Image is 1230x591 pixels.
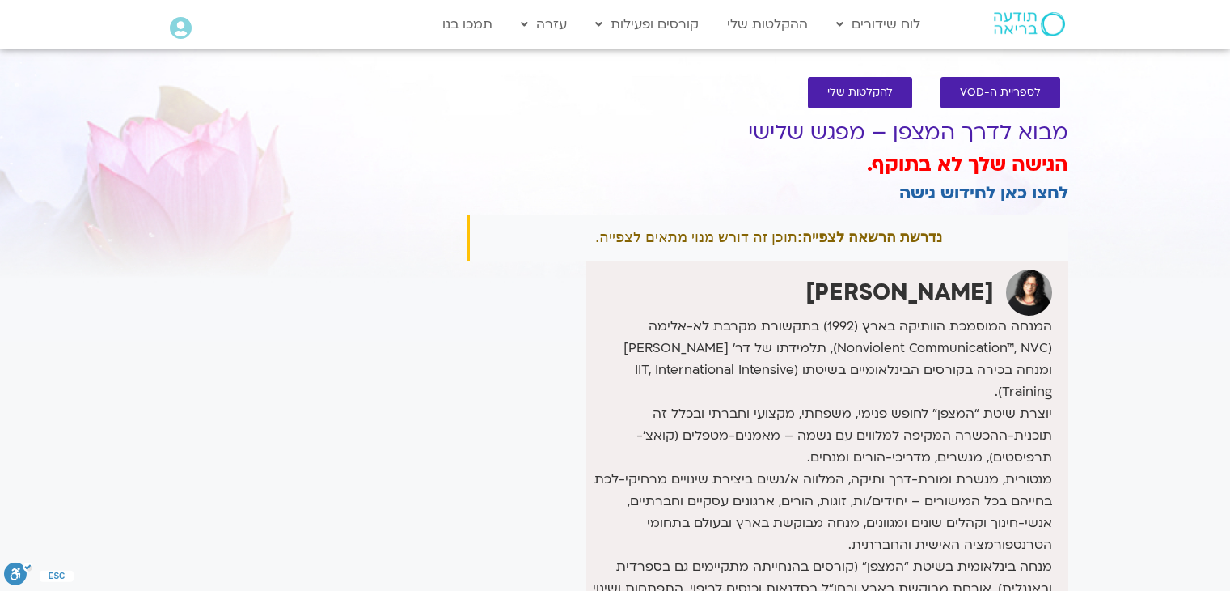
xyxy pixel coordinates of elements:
[808,77,912,108] a: להקלטות שלי
[590,403,1051,556] p: יוצרת שיטת “המצפן” לחופש פנימי, משפחתי, מקצועי וחברתי ובכלל זה תוכנית-ההכשרה המקיפה למלווים עם נש...
[513,9,575,40] a: עזרה
[587,9,707,40] a: קורסים ופעילות
[828,9,928,40] a: לוח שידורים
[719,9,816,40] a: ההקלטות שלי
[434,9,501,40] a: תמכו בנו
[467,151,1068,179] h3: הגישה שלך לא בתוקף.
[994,12,1065,36] img: תודעה בריאה
[797,229,942,245] strong: נדרשת הרשאה לצפייה:
[899,181,1068,205] a: לחצו כאן לחידוש גישה
[940,77,1060,108] a: לספריית ה-VOD
[805,277,994,308] strong: [PERSON_NAME]
[1006,270,1052,316] img: ארנינה קשתן
[467,121,1068,145] h1: מבוא לדרך המצפן – מפגש שלישי
[960,87,1041,99] span: לספריית ה-VOD
[827,87,893,99] span: להקלטות שלי
[467,215,1068,261] div: תוכן זה דורש מנוי מתאים לצפייה.
[590,316,1051,403] p: המנחה המוסמכת הוותיקה בארץ (1992) בתקשורת מקרבת לא-אלימה (Nonviolent Communication™, NVC), תלמידת...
